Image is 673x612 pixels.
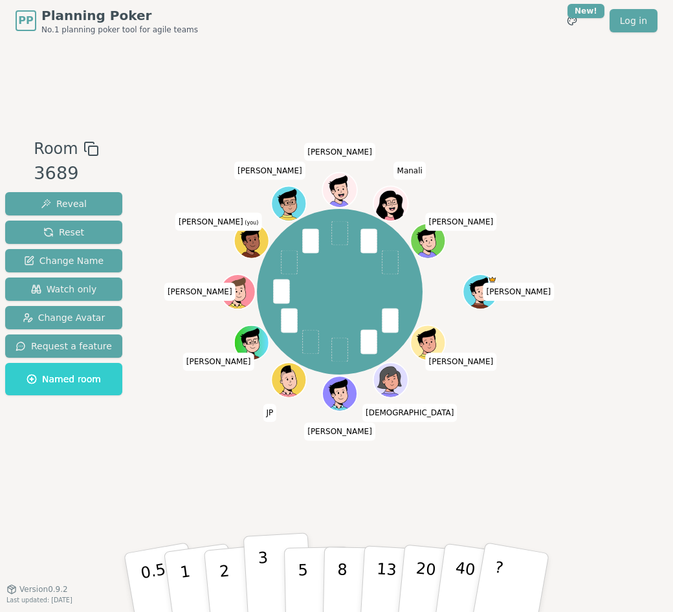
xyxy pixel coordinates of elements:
[304,143,375,161] span: Click to change your name
[483,283,555,301] span: Click to change your name
[23,311,105,324] span: Change Avatar
[263,404,277,422] span: Click to change your name
[18,13,33,28] span: PP
[304,422,375,441] span: Click to change your name
[394,162,426,180] span: Click to change your name
[560,9,584,32] button: New!
[175,213,261,231] span: Click to change your name
[24,254,104,267] span: Change Name
[34,160,98,187] div: 3689
[5,249,122,272] button: Change Name
[5,306,122,329] button: Change Avatar
[426,213,497,231] span: Click to change your name
[16,340,112,353] span: Request a feature
[610,9,657,32] a: Log in
[234,162,305,180] span: Click to change your name
[41,25,198,35] span: No.1 planning poker tool for agile teams
[488,276,496,284] span: Dan is the host
[5,334,122,358] button: Request a feature
[183,353,254,371] span: Click to change your name
[243,220,259,226] span: (you)
[235,224,268,257] button: Click to change your avatar
[362,404,457,422] span: Click to change your name
[426,353,497,371] span: Click to change your name
[34,137,78,160] span: Room
[5,363,122,395] button: Named room
[5,192,122,215] button: Reveal
[568,4,604,18] div: New!
[41,6,198,25] span: Planning Poker
[16,6,198,35] a: PPPlanning PokerNo.1 planning poker tool for agile teams
[27,373,101,386] span: Named room
[19,584,68,595] span: Version 0.9.2
[164,283,236,301] span: Click to change your name
[5,278,122,301] button: Watch only
[6,596,72,604] span: Last updated: [DATE]
[41,197,87,210] span: Reveal
[5,221,122,244] button: Reset
[6,584,68,595] button: Version0.9.2
[31,283,97,296] span: Watch only
[43,226,84,239] span: Reset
